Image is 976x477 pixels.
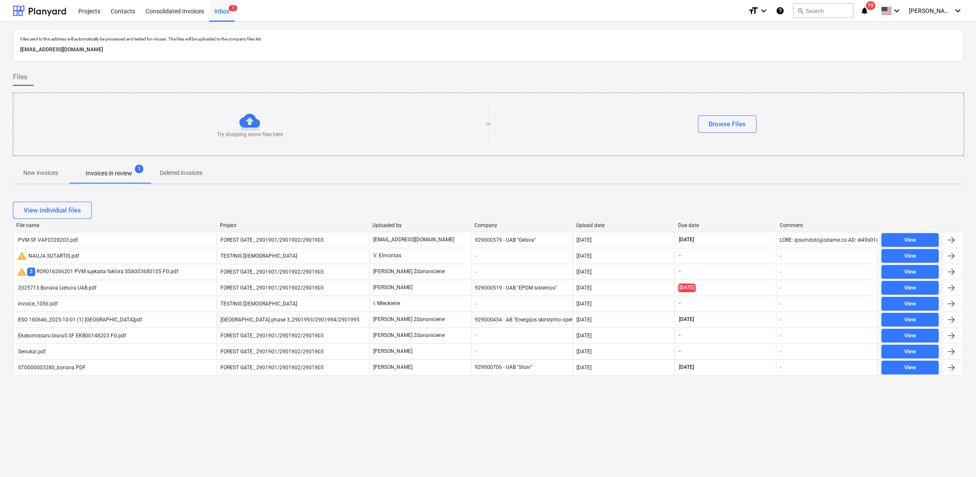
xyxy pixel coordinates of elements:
p: Deleted invoices [160,168,202,178]
div: View individual files [24,205,81,216]
iframe: Chat Widget [933,436,976,477]
div: View [904,267,916,277]
div: View [904,283,916,293]
span: [DATE] [678,236,695,243]
p: [EMAIL_ADDRESS][DOMAIN_NAME] [20,45,956,54]
div: NAUJA SUTARTIS.pdf [17,251,79,261]
div: 929000454 - AB "Energijos skirstymo operatorius" [471,313,573,327]
button: View individual files [13,202,92,219]
div: View [904,315,916,325]
div: View [904,363,916,373]
button: Search [793,3,853,18]
div: [DATE] [576,253,592,259]
div: - [471,329,573,343]
div: 2025713 Bonava Lietuva UAB.pdf [17,285,96,291]
button: View [881,281,939,295]
span: - [678,348,682,355]
div: View [904,299,916,309]
p: [PERSON_NAME] [373,284,412,291]
span: - [678,268,682,275]
div: [DATE] [576,317,592,323]
div: File name [16,222,213,228]
div: ESO 160646_2025-10-01 (1) [GEOGRAPHIC_DATA]pdf [17,317,142,323]
span: FOREST GATE_ 2901901/2901902/2901903 [220,237,324,243]
div: Company [474,222,569,228]
p: [PERSON_NAME] Zdanaviciene [373,316,444,323]
p: [PERSON_NAME] Zdanaviciene [373,332,444,339]
div: [DATE] [576,237,592,243]
p: Invoices in review [86,169,132,178]
span: [PERSON_NAME] [909,7,952,14]
i: format_size [748,6,759,16]
i: keyboard_arrow_down [759,6,769,16]
div: [DATE] [576,285,592,291]
div: Senukai.pdf [17,349,46,355]
div: - [780,301,781,307]
span: Files [13,72,27,82]
i: notifications [860,6,869,16]
span: warning [17,267,27,277]
button: View [881,361,939,374]
div: Browse Files [709,118,746,130]
span: [DATE] [678,284,696,292]
button: View [881,329,939,343]
div: - [780,253,781,259]
span: FOREST GATE_ 2901901/2901902/2901903 [220,349,324,355]
div: - [780,333,781,339]
div: - [471,265,573,279]
button: View [881,233,939,247]
i: keyboard_arrow_down [892,6,902,16]
button: View [881,345,939,359]
span: 79 [866,1,875,10]
span: TESTINIS MOKYMAMS [220,253,297,259]
div: - [471,345,573,359]
p: I. Mleckiene [373,300,400,307]
div: - [780,317,781,323]
p: [PERSON_NAME] Zdanaviciene [373,268,444,275]
div: View [904,235,916,245]
div: STO000003280_bonava.PDF [17,365,86,371]
button: View [881,265,939,279]
button: View [881,249,939,263]
div: 929000579 - UAB "Gelsva" [471,233,573,247]
p: [EMAIL_ADDRESS][DOMAIN_NAME] [373,236,454,243]
div: View [904,251,916,261]
button: View [881,313,939,327]
span: FOREST GATE_ 2901901/2901902/2901903 [220,365,324,371]
span: [DATE] [678,316,695,323]
div: Ekskomissaru biuraS SF EKB00148203 FG.pdf [17,333,126,339]
div: Try dropping some files hereorBrowse Files [13,93,964,156]
div: Due date [678,222,772,228]
span: - [678,332,682,339]
span: [DATE] [678,364,695,371]
div: - [780,269,781,275]
div: - [471,297,573,311]
div: - [780,365,781,371]
span: 1 [135,165,143,173]
p: or [486,121,491,128]
div: [DATE] [576,333,592,339]
i: Knowledge base [776,6,784,16]
span: TESTINIS MOKYMAMS [220,301,297,307]
span: FOREST GATE_ 2901901/2901902/2901903 [220,333,324,339]
div: PVM SF-VAF0328203.pdf [17,237,78,243]
p: New invoices [23,168,58,178]
div: View [904,347,916,357]
p: [PERSON_NAME] [373,364,412,371]
p: Try dropping some files here [217,131,283,138]
p: [PERSON_NAME] [373,348,412,355]
div: [DATE] [576,349,592,355]
div: [DATE] [576,269,592,275]
p: V. Eimontas [373,252,401,259]
div: invoice_1056.pdf [17,301,58,307]
div: - [780,349,781,355]
div: [DATE] [576,365,592,371]
i: keyboard_arrow_down [953,6,963,16]
span: - [678,300,682,307]
span: 3 [27,268,35,276]
span: warning [17,251,27,261]
button: Browse Files [698,115,756,133]
span: search [797,7,804,14]
div: View [904,331,916,341]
